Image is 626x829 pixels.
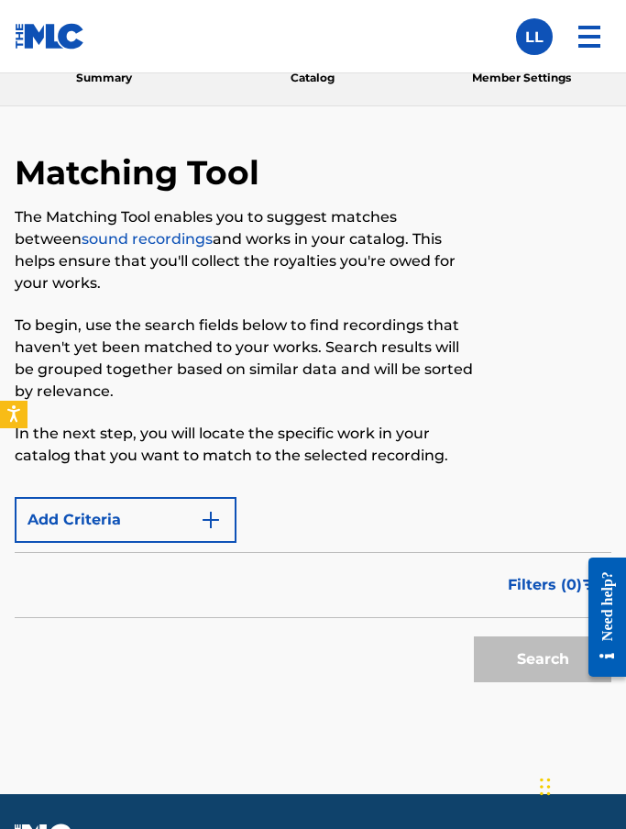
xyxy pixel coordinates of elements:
[534,741,626,829] iframe: Chat Widget
[15,206,474,294] p: The Matching Tool enables you to suggest matches between and works in your catalog. This helps en...
[516,18,553,55] div: User Menu
[15,23,85,50] img: MLC Logo
[209,50,418,105] a: Catalog
[575,542,626,693] iframe: Resource Center
[417,50,626,105] a: Member Settings
[497,562,611,608] button: Filters (0)
[200,509,222,531] img: 9d2ae6d4665cec9f34b9.svg
[508,574,582,596] span: Filters ( 0 )
[15,152,269,193] h2: Matching Tool
[82,230,213,248] a: sound recordings
[15,423,474,467] p: In the next step, you will locate the specific work in your catalog that you want to match to the...
[15,497,236,543] button: Add Criteria
[15,315,474,403] p: To begin, use the search fields below to find recordings that haven't yet been matched to your wo...
[567,15,611,59] img: menu
[15,488,611,691] form: Search Form
[540,759,551,814] div: Drag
